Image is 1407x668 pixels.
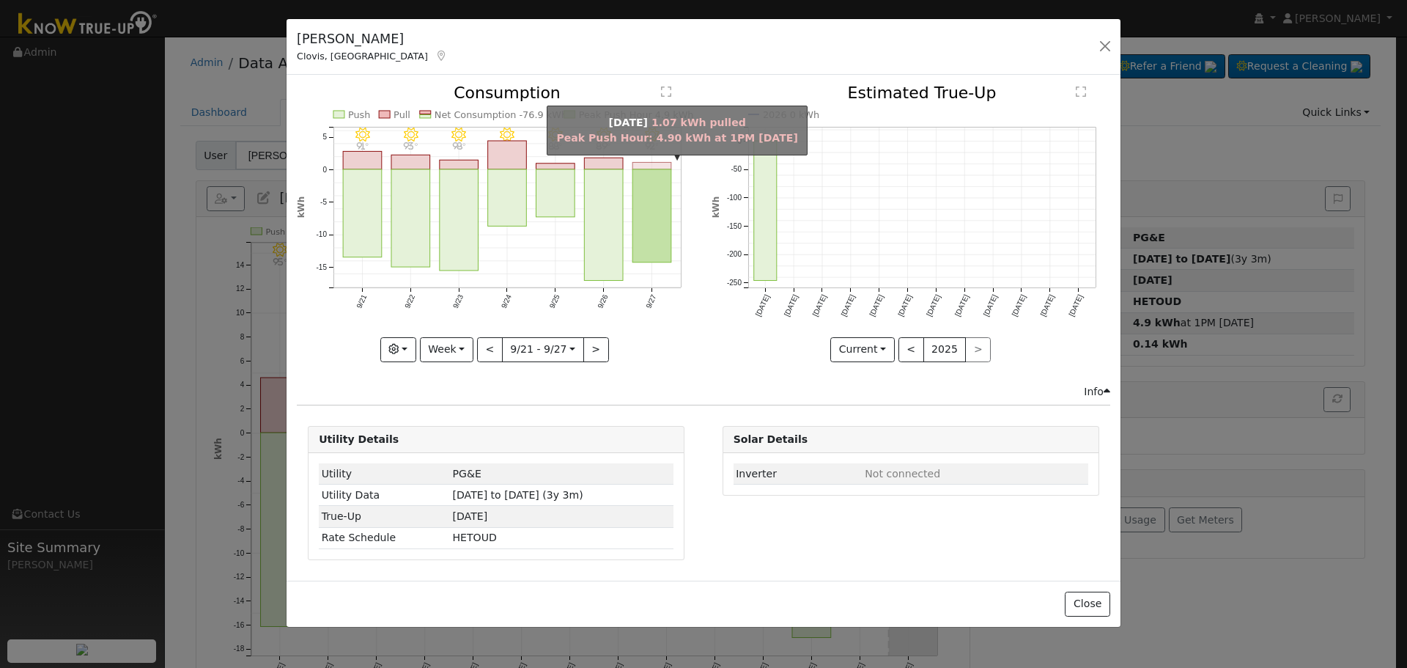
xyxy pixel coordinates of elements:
text: [DATE] [868,293,885,318]
button: Close [1065,592,1109,617]
text: [DATE] [1067,293,1084,318]
text: [DATE] [982,293,999,318]
text: Net Consumption -76.9 kWh [435,109,567,120]
text: 9/27 [645,293,658,310]
i: 9/23 - Clear [452,128,467,142]
text: [DATE] [810,293,827,318]
text: [DATE] [754,293,771,318]
span: ID: 14699704, authorized: 07/25/24 [453,468,481,480]
text: Pull [394,109,410,120]
rect: onclick="" [633,169,672,263]
text: 9/24 [500,293,513,310]
p: 93° [398,142,424,150]
text: [DATE] [953,293,970,318]
rect: onclick="" [536,164,575,169]
text: 5 [323,133,328,142]
rect: onclick="" [633,163,672,170]
td: Utility [319,463,450,485]
div: Info [1084,384,1110,400]
td: Inverter [734,463,863,485]
rect: onclick="" [488,169,527,227]
text: [DATE] [1038,293,1055,318]
text: -10 [317,231,328,239]
text:  [1076,86,1086,98]
a: Map [435,50,448,62]
span: ID: null, authorized: None [865,468,940,480]
h5: [PERSON_NAME] [297,29,448,48]
rect: onclick="" [585,158,624,170]
rect: onclick="" [391,155,430,170]
text: 9/23 [451,293,465,310]
button: Current [830,337,895,362]
text: [DATE] [1010,293,1027,318]
text: Estimated True-Up [847,84,996,102]
rect: onclick="" [488,141,527,169]
text: 9/22 [403,293,416,310]
text: [DATE] [896,293,913,318]
rect: onclick="" [536,169,575,217]
text: 0 [323,166,328,174]
text: -150 [727,222,742,230]
rect: onclick="" [343,152,382,170]
text: [DATE] [925,293,942,318]
p: 98° [446,142,472,150]
strong: Solar Details [734,433,808,445]
i: 9/24 - Clear [500,128,514,142]
text: kWh [296,197,306,219]
i: 9/22 - Clear [404,128,418,142]
td: [DATE] [450,506,673,527]
text: [DATE] [782,293,799,318]
text: kWh [711,197,721,219]
text: -100 [727,194,742,202]
text: -200 [727,251,742,259]
button: Week [420,337,473,362]
td: Utility Data [319,485,450,506]
text: 9/25 [548,293,561,310]
rect: onclick="" [753,141,776,281]
button: 9/21 - 9/27 [502,337,584,362]
p: 88° [543,142,569,150]
text: 9/21 [355,293,368,310]
text:  [661,86,671,98]
rect: onclick="" [585,169,624,281]
rect: onclick="" [440,169,479,271]
td: True-Up [319,506,450,527]
button: < [477,337,503,362]
span: K [453,532,497,543]
rect: onclick="" [391,169,430,267]
span: Clovis, [GEOGRAPHIC_DATA] [297,51,428,62]
p: 91° [350,142,375,150]
button: > [583,337,609,362]
i: 9/21 - Clear [355,128,370,142]
span: 1.07 kWh pulled Peak Push Hour: 4.90 kWh at 1PM [DATE] [556,117,797,144]
text: [DATE] [839,293,856,318]
text: -5 [320,198,327,206]
td: Rate Schedule [319,527,450,548]
strong: Utility Details [319,433,399,445]
span: [DATE] to [DATE] (3y 3m) [453,489,583,501]
text: -250 [727,279,742,287]
button: 2025 [923,337,967,362]
text: 9/26 [597,293,610,310]
strong: [DATE] [608,117,648,128]
text: -50 [731,166,742,174]
button: < [898,337,924,362]
text: -15 [317,263,328,271]
rect: onclick="" [440,161,479,170]
text: Consumption [454,84,561,102]
rect: onclick="" [343,169,382,257]
text: Push [348,109,371,120]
